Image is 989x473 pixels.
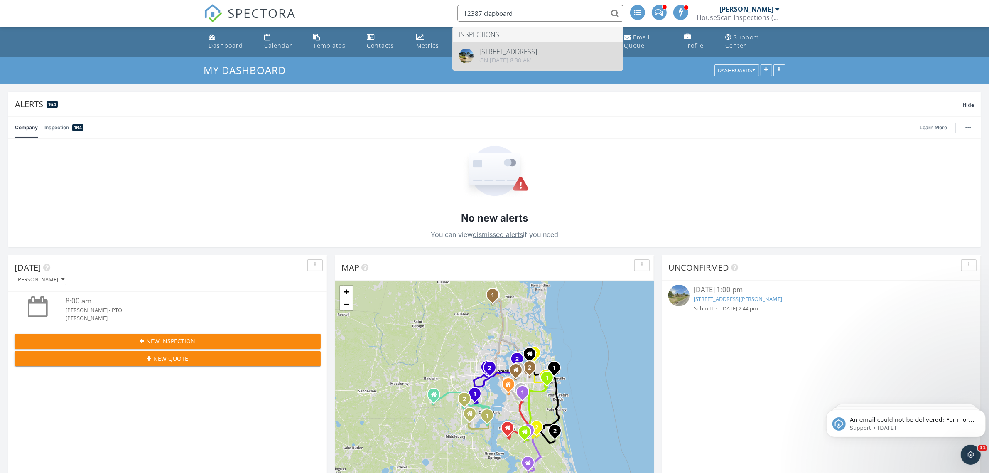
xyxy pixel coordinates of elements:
[204,11,296,29] a: SPECTORA
[431,229,558,240] p: You can view if you need
[363,30,406,54] a: Contacts
[516,370,521,375] div: 1019 Acapulco Rd., Jacksonville FL 32216
[684,42,704,49] div: Profile
[15,117,38,138] a: Company
[508,428,513,433] div: 113 Crown Wheel Cir, Fruit Cove FL 32259
[535,425,538,431] i: 2
[530,367,535,372] div: 2201 Pierce Arrow Dr, Jacksonville, FL 32246
[714,65,759,76] button: Dashboards
[553,429,557,434] i: 2
[722,30,784,54] a: Support Center
[823,392,989,451] iframe: Intercom notifications message
[310,30,357,54] a: Templates
[66,314,295,322] div: [PERSON_NAME]
[537,427,542,432] div: 690 Windermere Way, St. Augustine, FL 32095
[961,445,981,465] iframe: Intercom live chat
[624,33,650,49] div: Email Queue
[453,27,623,42] li: Inspections
[341,262,359,273] span: Map
[228,4,296,22] span: SPECTORA
[694,285,949,295] div: [DATE] 1:00 pm
[965,127,971,128] img: ellipsis-632cfdd7c38ec3a7d453.svg
[528,463,533,468] div: 87 Seasons Ct., St. Augustine FL 32092
[694,295,782,303] a: [STREET_ADDRESS][PERSON_NAME]
[668,285,974,313] a: [DATE] 1:00 pm [STREET_ADDRESS][PERSON_NAME] Submitted [DATE] 2:44 pm
[15,262,41,273] span: [DATE]
[264,42,292,49] div: Calendar
[668,262,729,273] span: Unconfirmed
[15,351,321,366] button: New Quote
[521,390,524,396] i: 1
[204,63,293,77] a: My Dashboard
[725,33,759,49] div: Support Center
[490,367,495,372] div: 2915 Sydney St, Jacksonville, FL 32205
[48,101,56,107] span: 164
[488,365,491,371] i: 2
[434,394,439,399] div: 8703 Harvest Moon Ln, Jacksonville FL 32234
[697,13,780,22] div: HouseScan Inspections (HOME)
[518,368,523,373] div: 540 Kit St., Jacksonville FL 32216
[313,42,346,49] div: Templates
[460,146,529,198] img: Empty State
[523,392,528,397] div: 10200 Belle Rive Blvd 3804, Jacksonville, FL 32256
[209,42,243,49] div: Dashboard
[367,42,394,49] div: Contacts
[473,392,476,397] i: 1
[525,432,530,437] div: 324 John's Creek Pkwy, St. Augustine FL 32092
[457,5,623,22] input: Search everything...
[154,354,189,363] span: New Quote
[555,431,560,436] div: 311 Sutton Dr, Nocatee, FL 32081
[486,413,489,419] i: 1
[681,30,715,54] a: Company Profile
[15,274,66,286] button: [PERSON_NAME]
[920,123,952,132] a: Learn More
[694,305,949,313] div: Submitted [DATE] 2:44 pm
[508,384,513,389] div: 4119 Marianna Rd., Jacksonville FL 32217
[491,293,494,298] i: 1
[416,42,439,49] div: Metrics
[464,399,469,404] div: 3322 Highland Mill Ln, Orange Park, FL 32065
[528,430,533,435] div: 1012 Beckingham Dr, St. Augustine, FL 32092
[261,30,303,54] a: Calendar
[44,117,83,138] a: Inspection
[545,375,549,381] i: 1
[463,397,466,402] i: 2
[74,123,82,132] span: 164
[461,211,528,225] h2: No new alerts
[473,230,523,239] a: dismissed alerts
[204,4,222,22] img: The Best Home Inspection Software - Spectora
[552,365,556,371] i: 1
[15,99,962,110] div: Alerts
[470,414,475,419] div: 25 Knight Boxx Rd., Orange Park FL 32065
[978,445,987,451] span: 11
[962,101,974,108] span: Hide
[554,367,559,372] div: 2110 4th St, Neptune Beach, FL 32266
[547,377,552,382] div: 4267 Seabreeze Dr, Jacksonville, FL 32250
[340,298,353,310] a: Zoom out
[718,68,756,74] div: Dashboards
[480,57,537,64] div: On [DATE] 8:30 am
[534,353,539,358] div: 3265 Cullendon Lane, Jacksonville FL 32225
[720,5,774,13] div: [PERSON_NAME]
[66,306,295,314] div: [PERSON_NAME] - PTO
[66,296,295,306] div: 8:00 am
[15,334,321,349] button: New Inspection
[621,30,674,54] a: Email Queue
[530,354,535,359] div: 11206 Mikris Dr N, Jacksonville FL 32225
[480,48,537,55] div: [STREET_ADDRESS]
[453,42,623,70] a: [STREET_ADDRESS] On [DATE] 8:30 am
[493,295,498,300] div: 75425 Banyan Wy, Yulee, FL 32097
[668,285,690,306] img: streetview
[16,277,64,283] div: [PERSON_NAME]
[517,359,522,364] div: 8164 Messina Dr, Jacksonville, FL 32211
[206,30,255,54] a: Dashboard
[413,30,451,54] a: Metrics
[528,365,531,371] i: 2
[515,357,519,362] i: 3
[459,49,474,63] img: 9459591%2Fcover_photos%2FH5HvpAY88eTtsvWLWEQd%2Foriginal.jpg
[147,337,196,345] span: New Inspection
